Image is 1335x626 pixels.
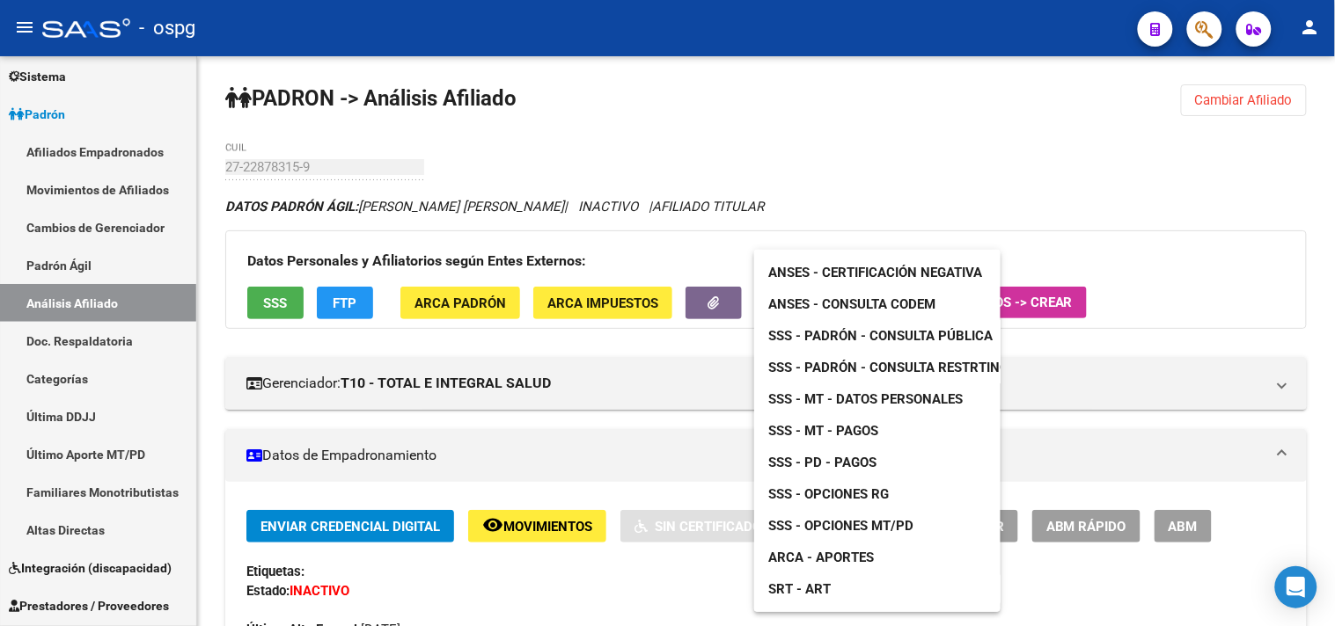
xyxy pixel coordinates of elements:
[768,360,1030,375] span: SSS - Padrón - Consulta Restrtingida
[754,257,996,288] a: ANSES - Certificación Negativa
[768,265,982,280] span: ANSES - Certificación Negativa
[768,518,913,534] span: SSS - Opciones MT/PD
[754,415,892,447] a: SSS - MT - Pagos
[754,447,891,478] a: SSS - PD - Pagos
[754,288,950,320] a: ANSES - Consulta CODEM
[768,328,993,344] span: SSS - Padrón - Consulta Pública
[754,573,1001,605] a: SRT - ART
[754,352,1044,383] a: SSS - Padrón - Consulta Restrtingida
[768,391,963,407] span: SSS - MT - Datos Personales
[768,550,874,565] span: ARCA - Aportes
[768,455,877,470] span: SSS - PD - Pagos
[768,581,831,597] span: SRT - ART
[754,510,928,542] a: SSS - Opciones MT/PD
[768,486,889,502] span: SSS - Opciones RG
[754,542,888,573] a: ARCA - Aportes
[754,383,977,415] a: SSS - MT - Datos Personales
[1275,566,1317,608] div: Open Intercom Messenger
[754,478,903,510] a: SSS - Opciones RG
[754,320,1007,352] a: SSS - Padrón - Consulta Pública
[768,423,878,439] span: SSS - MT - Pagos
[768,296,935,312] span: ANSES - Consulta CODEM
